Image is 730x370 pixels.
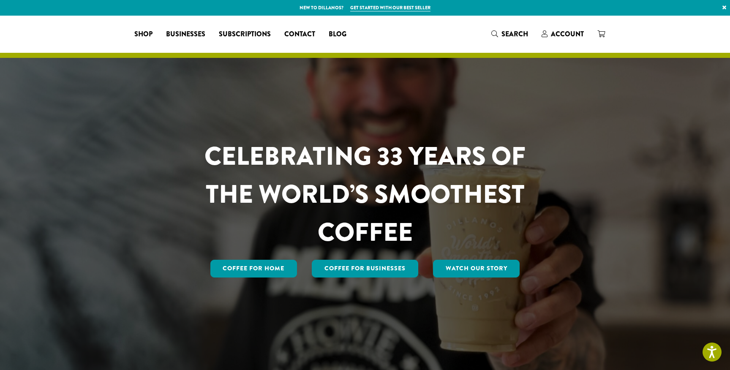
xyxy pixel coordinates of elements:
span: Search [501,29,528,39]
h1: CELEBRATING 33 YEARS OF THE WORLD’S SMOOTHEST COFFEE [180,137,550,251]
a: Coffee For Businesses [312,260,418,277]
a: Get started with our best seller [350,4,430,11]
a: Shop [128,27,159,41]
span: Blog [329,29,346,40]
a: Watch Our Story [433,260,520,277]
span: Contact [284,29,315,40]
a: Coffee for Home [210,260,297,277]
span: Subscriptions [219,29,271,40]
span: Account [551,29,584,39]
a: Search [485,27,535,41]
span: Businesses [166,29,205,40]
span: Shop [134,29,153,40]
